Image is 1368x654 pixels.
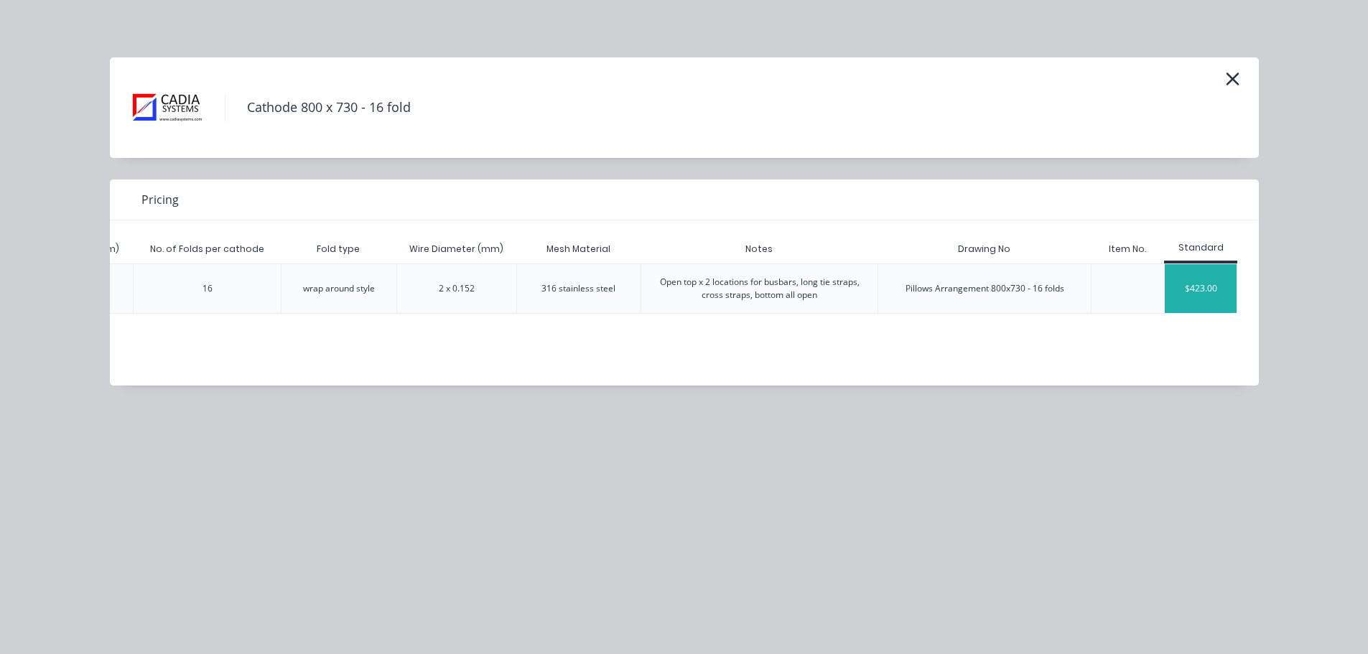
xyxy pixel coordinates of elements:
[734,231,784,267] div: Notes
[1097,231,1158,267] div: Item No.
[303,282,375,295] div: wrap around style
[439,282,475,295] div: 2 x 0.152
[946,231,1022,267] div: Drawing No
[653,276,866,302] div: Open top x 2 locations for busbars, long tie straps, cross straps, bottom all open
[906,282,1064,295] div: Pillows Arrangement 800x730 - 16 folds
[305,231,371,267] div: Fold type
[535,231,622,267] div: Mesh Material
[1164,241,1237,254] div: Standard
[225,94,432,121] h4: Cathode 800 x 730 - 16 fold
[1165,264,1237,313] div: $423.00
[541,282,615,295] div: 316 stainless steel
[131,72,203,144] img: Cathode 800 x 730 - 16 fold
[203,282,213,295] div: 16
[139,231,276,267] div: No. of Folds per cathode
[141,191,179,208] span: Pricing
[398,231,515,267] div: Wire Diameter (mm)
